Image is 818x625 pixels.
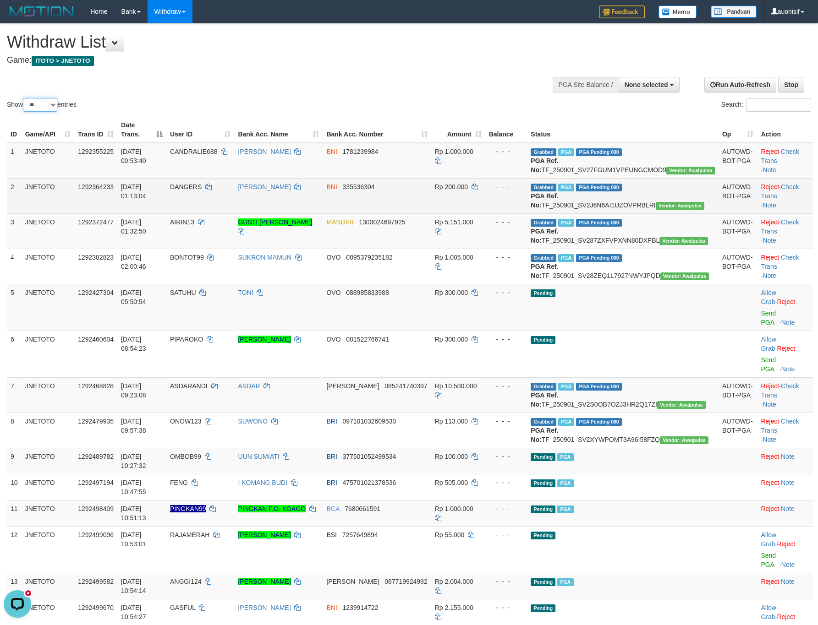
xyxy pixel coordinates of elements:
td: AUTOWD-BOT-PGA [719,249,757,284]
th: Status [527,117,719,143]
td: 12 [7,526,22,573]
a: Allow Grab [761,289,776,305]
span: ONOW123 [170,418,201,425]
div: - - - [489,603,524,612]
a: Note [763,401,776,408]
span: Pending [531,532,555,539]
h4: Game: [7,56,536,65]
span: [DATE] 02:00:46 [121,254,146,270]
span: BNI [326,604,337,611]
span: BRI [326,418,337,425]
a: [PERSON_NAME] [238,183,291,190]
div: PGA Site Balance / [553,77,619,92]
td: JNETOTO [22,526,74,573]
span: AIRIN13 [170,218,194,226]
span: Marked by auofahmi [557,578,573,586]
h1: Withdraw List [7,33,536,51]
span: · [761,289,777,305]
a: [PERSON_NAME] [238,148,291,155]
span: BNI [326,148,337,155]
td: JNETOTO [22,377,74,413]
span: Grabbed [531,254,556,262]
td: · [757,526,813,573]
span: RAJAMERAH [170,531,209,538]
td: AUTOWD-BOT-PGA [719,377,757,413]
span: [DATE] 10:53:01 [121,531,146,548]
span: PGA Pending [576,254,622,262]
span: Copy 377501052499534 to clipboard [342,453,396,460]
span: 1292499096 [78,531,114,538]
span: Copy 1239914722 to clipboard [342,604,378,611]
span: BSI [326,531,337,538]
span: [DATE] 10:47:55 [121,479,146,495]
td: 10 [7,474,22,500]
a: UUN SUMIATI [238,453,279,460]
td: · [757,331,813,377]
a: Send PGA [761,552,776,568]
span: [DATE] 09:23:08 [121,382,146,399]
span: Rp 100.000 [435,453,468,460]
a: Reject [761,505,779,512]
th: Date Trans.: activate to sort column descending [117,117,166,143]
a: Reject [761,218,779,226]
span: Grabbed [531,184,556,191]
div: - - - [489,147,524,156]
td: 9 [7,448,22,474]
span: 1292372477 [78,218,114,226]
td: JNETOTO [22,284,74,331]
span: BCA [326,505,339,512]
span: PIPAROKO [170,336,203,343]
td: · · [757,249,813,284]
span: [DATE] 00:53:40 [121,148,146,164]
td: 3 [7,213,22,249]
a: Note [763,436,776,443]
span: BONTOT99 [170,254,204,261]
span: ITOTO > JNETOTO [32,56,94,66]
span: Pending [531,336,555,344]
a: Note [781,319,795,326]
a: Reject [761,578,779,585]
span: PGA Pending [576,184,622,191]
a: Stop [778,77,804,92]
span: PGA Pending [576,148,622,156]
span: Vendor URL: https://service2.1velocity.biz [666,167,715,174]
td: · [757,284,813,331]
a: Send PGA [761,356,776,373]
a: Check Trans [761,254,799,270]
span: Copy 097101032609530 to clipboard [342,418,396,425]
a: Reject [777,613,795,620]
span: 1292355225 [78,148,114,155]
span: Copy 1781239984 to clipboard [342,148,378,155]
label: Show entries [7,98,77,112]
span: · [761,604,777,620]
a: Allow Grab [761,336,776,352]
a: Reject [761,148,779,155]
span: [DATE] 10:54:14 [121,578,146,594]
span: ANGGI124 [170,578,201,585]
div: - - - [489,478,524,487]
a: SUKRON MAMUN [238,254,291,261]
span: 1292497194 [78,479,114,486]
th: Trans ID: activate to sort column ascending [74,117,117,143]
b: PGA Ref. No: [531,263,558,279]
label: Search: [721,98,811,112]
img: Feedback.jpg [599,5,645,18]
td: JNETOTO [22,213,74,249]
div: - - - [489,577,524,586]
span: 1292498409 [78,505,114,512]
a: Reject [777,298,795,305]
b: PGA Ref. No: [531,192,558,209]
a: PINGKAN F.O. KOAGO [238,505,306,512]
td: AUTOWD-BOT-PGA [719,178,757,213]
span: Marked by auoradja [558,254,574,262]
td: TF_250901_SV2J6N6AI1UZOVPRBLRI [527,178,719,213]
span: Marked by auofahmi [558,418,574,426]
b: PGA Ref. No: [531,228,558,244]
td: · [757,448,813,474]
span: [DATE] 01:13:04 [121,183,146,200]
span: [PERSON_NAME] [326,382,379,390]
span: 1292489782 [78,453,114,460]
a: Note [781,453,795,460]
div: - - - [489,417,524,426]
a: Reject [761,453,779,460]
